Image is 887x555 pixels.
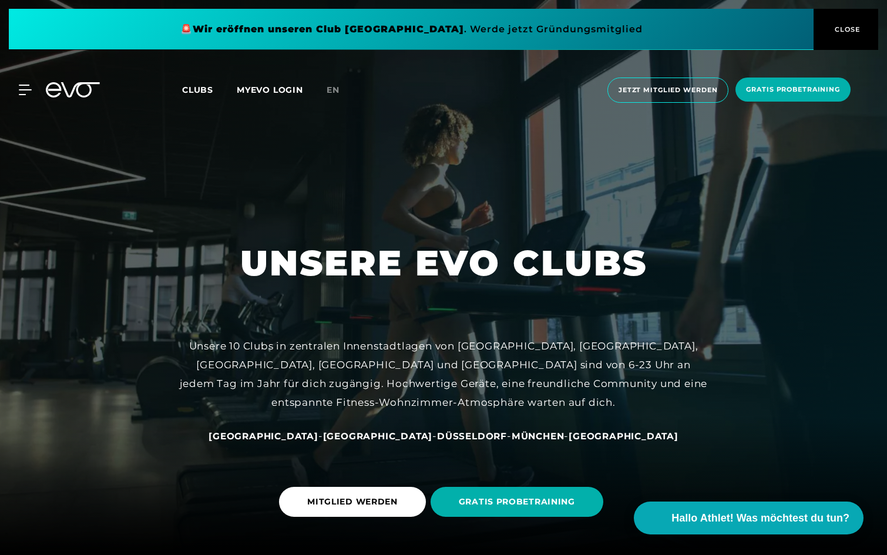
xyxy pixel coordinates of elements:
span: Düsseldorf [437,430,507,442]
span: en [327,85,340,95]
a: Clubs [182,84,237,95]
a: München [512,430,565,442]
span: [GEOGRAPHIC_DATA] [209,430,318,442]
a: MITGLIED WERDEN [279,478,431,526]
a: en [327,83,354,97]
a: [GEOGRAPHIC_DATA] [323,430,433,442]
span: Clubs [182,85,213,95]
span: MITGLIED WERDEN [307,496,398,508]
a: [GEOGRAPHIC_DATA] [209,430,318,442]
button: Hallo Athlet! Was möchtest du tun? [634,502,864,534]
h1: UNSERE EVO CLUBS [240,240,647,286]
span: Jetzt Mitglied werden [619,85,717,95]
span: Gratis Probetraining [746,85,840,95]
div: - - - - [179,426,708,445]
span: [GEOGRAPHIC_DATA] [569,430,678,442]
span: [GEOGRAPHIC_DATA] [323,430,433,442]
a: Jetzt Mitglied werden [604,78,732,103]
div: Unsere 10 Clubs in zentralen Innenstadtlagen von [GEOGRAPHIC_DATA], [GEOGRAPHIC_DATA], [GEOGRAPHI... [179,337,708,412]
span: CLOSE [832,24,861,35]
span: München [512,430,565,442]
span: Hallo Athlet! Was möchtest du tun? [671,510,849,526]
a: Düsseldorf [437,430,507,442]
a: MYEVO LOGIN [237,85,303,95]
a: Gratis Probetraining [732,78,854,103]
a: GRATIS PROBETRAINING [431,478,608,526]
a: [GEOGRAPHIC_DATA] [569,430,678,442]
button: CLOSE [814,9,878,50]
span: GRATIS PROBETRAINING [459,496,575,508]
